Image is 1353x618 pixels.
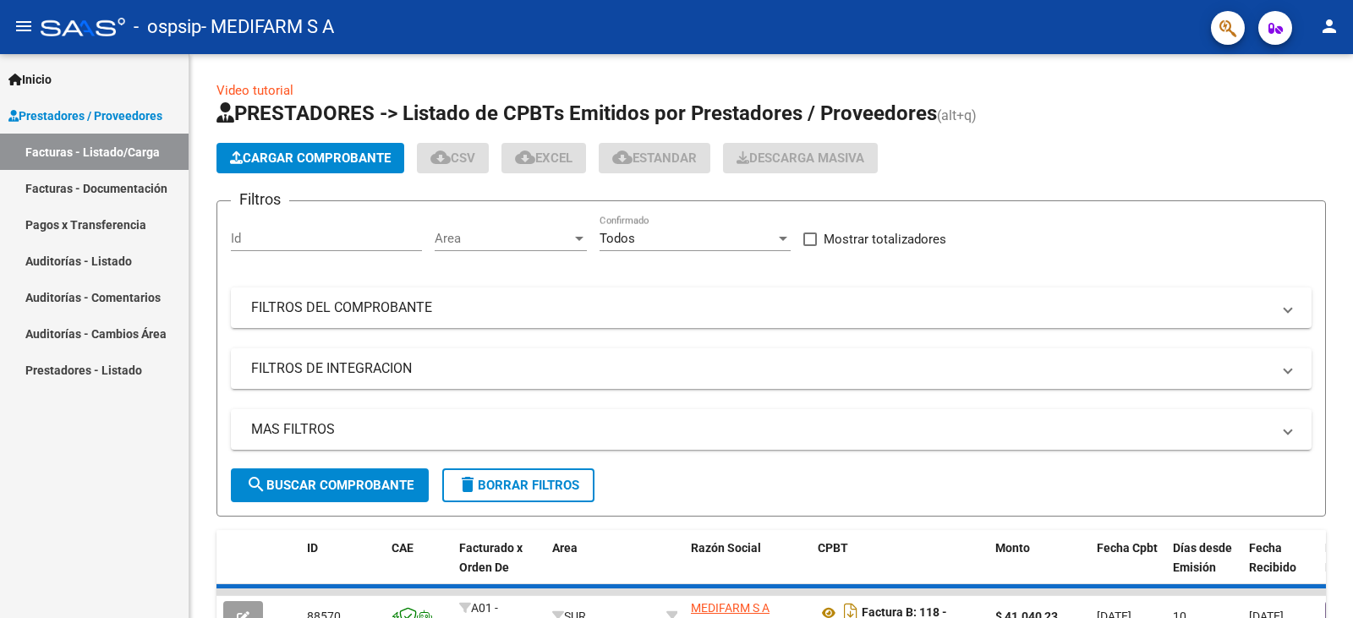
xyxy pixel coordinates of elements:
span: ID [307,541,318,555]
a: Video tutorial [216,83,293,98]
datatable-header-cell: Monto [989,530,1090,604]
span: EXCEL [515,150,572,166]
span: Inicio [8,70,52,89]
span: CPBT [818,541,848,555]
span: PRESTADORES -> Listado de CPBTs Emitidos por Prestadores / Proveedores [216,101,937,125]
mat-panel-title: MAS FILTROS [251,420,1271,439]
span: Fecha Recibido [1249,541,1296,574]
mat-icon: menu [14,16,34,36]
mat-icon: cloud_download [515,147,535,167]
button: Cargar Comprobante [216,143,404,173]
button: Buscar Comprobante [231,468,429,502]
span: Estandar [612,150,697,166]
span: Cargar Comprobante [230,150,391,166]
mat-expansion-panel-header: FILTROS DEL COMPROBANTE [231,287,1312,328]
datatable-header-cell: Fecha Recibido [1242,530,1318,604]
h3: Filtros [231,188,289,211]
mat-panel-title: FILTROS DE INTEGRACION [251,359,1271,378]
span: Facturado x Orden De [459,541,523,574]
datatable-header-cell: ID [300,530,385,604]
span: Mostrar totalizadores [824,229,946,249]
span: Buscar Comprobante [246,478,414,493]
mat-expansion-panel-header: FILTROS DE INTEGRACION [231,348,1312,389]
datatable-header-cell: CPBT [811,530,989,604]
mat-expansion-panel-header: MAS FILTROS [231,409,1312,450]
span: Fecha Cpbt [1097,541,1158,555]
mat-icon: delete [457,474,478,495]
datatable-header-cell: Area [545,530,660,604]
button: EXCEL [501,143,586,173]
span: Todos [600,231,635,246]
span: CSV [430,150,475,166]
span: - ospsip [134,8,201,46]
mat-icon: person [1319,16,1339,36]
mat-icon: search [246,474,266,495]
button: CSV [417,143,489,173]
datatable-header-cell: Razón Social [684,530,811,604]
mat-panel-title: FILTROS DEL COMPROBANTE [251,298,1271,317]
span: Prestadores / Proveedores [8,107,162,125]
datatable-header-cell: Facturado x Orden De [452,530,545,604]
span: Monto [995,541,1030,555]
button: Estandar [599,143,710,173]
datatable-header-cell: Días desde Emisión [1166,530,1242,604]
button: Borrar Filtros [442,468,594,502]
span: Descarga Masiva [737,150,864,166]
span: CAE [392,541,414,555]
span: MEDIFARM S A [691,601,770,615]
mat-icon: cloud_download [612,147,633,167]
span: - MEDIFARM S A [201,8,334,46]
span: Borrar Filtros [457,478,579,493]
mat-icon: cloud_download [430,147,451,167]
button: Descarga Masiva [723,143,878,173]
datatable-header-cell: Fecha Cpbt [1090,530,1166,604]
span: Razón Social [691,541,761,555]
span: (alt+q) [937,107,977,123]
datatable-header-cell: CAE [385,530,452,604]
app-download-masive: Descarga masiva de comprobantes (adjuntos) [723,143,878,173]
span: Area [435,231,572,246]
span: Días desde Emisión [1173,541,1232,574]
span: Area [552,541,578,555]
